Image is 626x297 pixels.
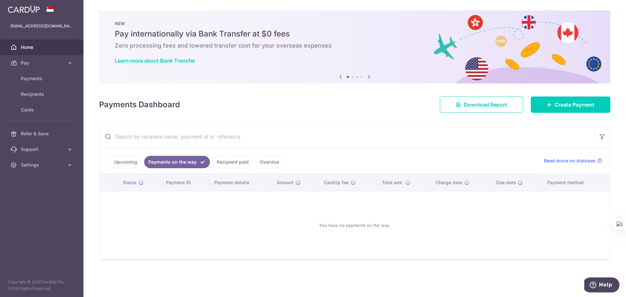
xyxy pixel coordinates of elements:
span: Refer & Save [21,130,64,137]
a: Create Payment [531,97,610,113]
th: Payment method [542,174,610,191]
h4: Payments Dashboard [99,99,180,111]
span: Charge date [436,179,462,186]
span: Pay [21,60,64,66]
th: Payment ID [161,174,209,191]
th: Payment details [209,174,272,191]
span: Create Payment [555,101,594,109]
span: Home [21,44,64,51]
h5: Pay internationally via Bank Transfer at $0 fees [115,29,595,39]
a: Overdue [256,156,283,168]
a: Learn more about Bank Transfer [115,57,195,64]
input: Search by recipient name, payment id or reference [99,126,594,147]
span: Read more on statuses [544,157,596,164]
span: Payments [21,75,64,82]
p: NEW [115,21,595,26]
h6: Zero processing fees and lowered transfer cost for your overseas expenses [115,42,595,50]
span: Support [21,146,64,153]
img: Bank transfer banner [99,10,610,83]
a: Read more on statuses [544,157,602,164]
span: Status [123,179,137,186]
a: Upcoming [110,156,142,168]
p: [EMAIL_ADDRESS][DOMAIN_NAME] [10,23,73,29]
img: CardUp [8,5,40,13]
span: CardUp fee [324,179,349,186]
span: Settings [21,162,64,168]
span: Total amt. [382,179,403,186]
a: Payments on the way [144,156,210,168]
span: Cards [21,107,64,113]
span: Amount [277,179,293,186]
a: Recipient paid [213,156,253,168]
iframe: Opens a widget where you can find more information [584,277,619,294]
div: You have no payments on the way. [107,197,602,254]
span: Download Report [464,101,507,109]
a: Download Report [440,97,523,113]
span: Recipients [21,91,64,97]
span: Due date [496,179,516,186]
